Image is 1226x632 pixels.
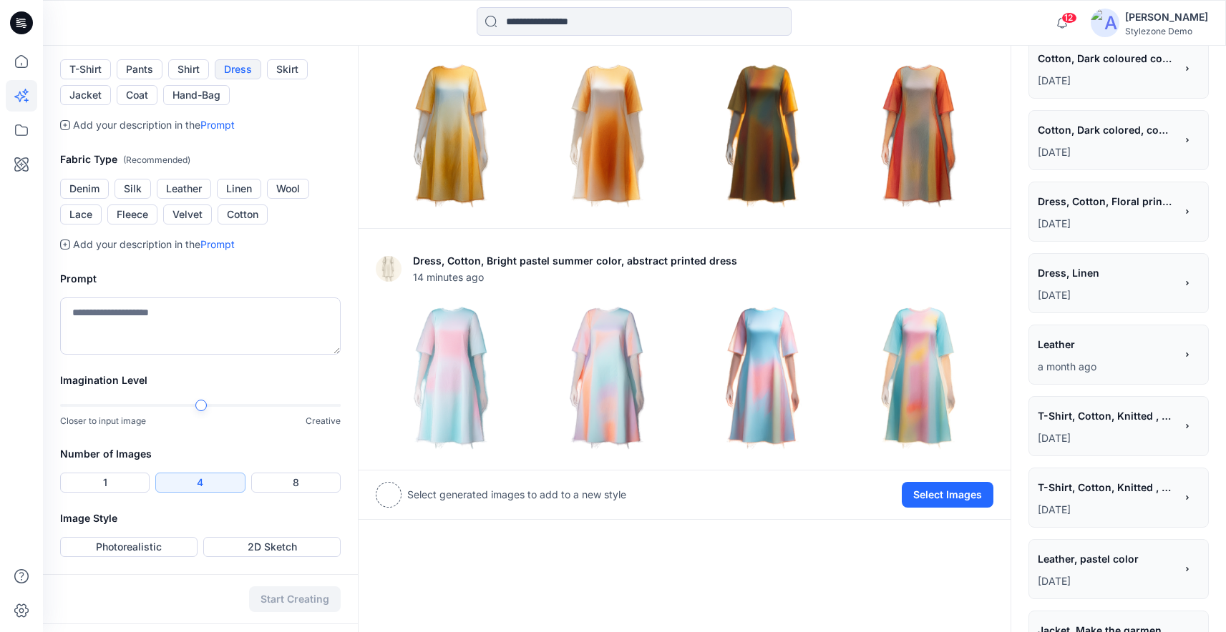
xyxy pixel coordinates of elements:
[60,510,341,527] h2: Image Style
[1125,9,1208,26] div: [PERSON_NAME]
[376,304,525,453] img: 0.png
[117,59,162,79] button: Pants
[203,537,341,557] button: 2D Sketch
[200,238,235,250] a: Prompt
[163,85,230,105] button: Hand-Bag
[1038,548,1174,569] span: Leather, pastel color
[844,61,993,210] img: 3.png
[1038,215,1175,232] p: August 05, 2025
[1038,430,1175,447] p: June 19, 2025
[215,59,261,79] button: Dress
[60,270,341,287] h2: Prompt
[1038,573,1175,590] p: June 18, 2025
[1061,12,1077,24] span: 12
[73,236,235,253] p: Add your description in the
[1038,191,1174,212] span: Dress, Cotton, Floral printed
[60,445,341,463] h2: Number of Images
[267,59,308,79] button: Skirt
[413,270,737,285] span: 14 minutes ago
[902,482,993,508] button: Select Images
[60,204,102,224] button: Lace
[413,252,737,270] p: Dress, Cotton, Bright pastel summer color, abstract printed dress
[1038,287,1175,304] p: August 05, 2025
[60,179,109,199] button: Denim
[844,304,993,453] img: 3.png
[1038,334,1174,355] span: Leather
[218,204,268,224] button: Cotton
[60,151,341,169] h2: Fabric Type
[1038,144,1175,161] p: August 06, 2025
[689,304,837,453] img: 2.png
[73,117,235,134] p: Add your description in the
[115,179,151,199] button: Silk
[267,179,309,199] button: Wool
[407,486,626,503] p: Select generated images to add to a new style
[200,119,235,131] a: Prompt
[1091,9,1119,37] img: avatar
[157,179,211,199] button: Leather
[60,85,111,105] button: Jacket
[155,473,245,493] button: 4
[60,414,146,428] p: Closer to input image
[163,204,212,224] button: Velvet
[60,473,150,493] button: 1
[60,59,111,79] button: T-Shirt
[168,59,209,79] button: Shirt
[1038,262,1174,283] span: Dress, Linen
[532,61,681,210] img: 1.png
[1125,26,1208,36] div: Stylezone Demo
[376,256,402,282] img: eyJhbGciOiJIUzI1NiIsImtpZCI6IjAiLCJ0eXAiOiJKV1QifQ.eyJkYXRhIjp7InR5cGUiOiJzdG9yYWdlIiwicGF0aCI6Im...
[1038,501,1175,518] p: June 19, 2025
[1038,119,1174,140] span: Cotton, Dark colored, combination, knit, Body vest, and trunks
[1038,405,1174,426] span: T-Shirt, Cotton, Knitted , Pastel colors
[376,61,525,210] img: 0.png
[251,473,341,493] button: 8
[1038,477,1174,498] span: T-Shirt, Cotton, Knitted , Pastel colors
[1038,358,1175,375] p: July 18, 2025
[123,154,190,165] span: ( Recommended )
[689,61,837,210] img: 2.png
[1038,48,1174,69] span: Cotton, Dark coloured combo, knit, Body vest, and trunks, Jersey, Rib
[60,537,198,557] button: Photorealistic
[107,204,157,224] button: Fleece
[532,304,681,453] img: 1.png
[217,179,261,199] button: Linen
[306,414,341,428] p: Creative
[117,85,157,105] button: Coat
[60,372,341,389] h2: Imagination Level
[1038,72,1175,89] p: August 07, 2025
